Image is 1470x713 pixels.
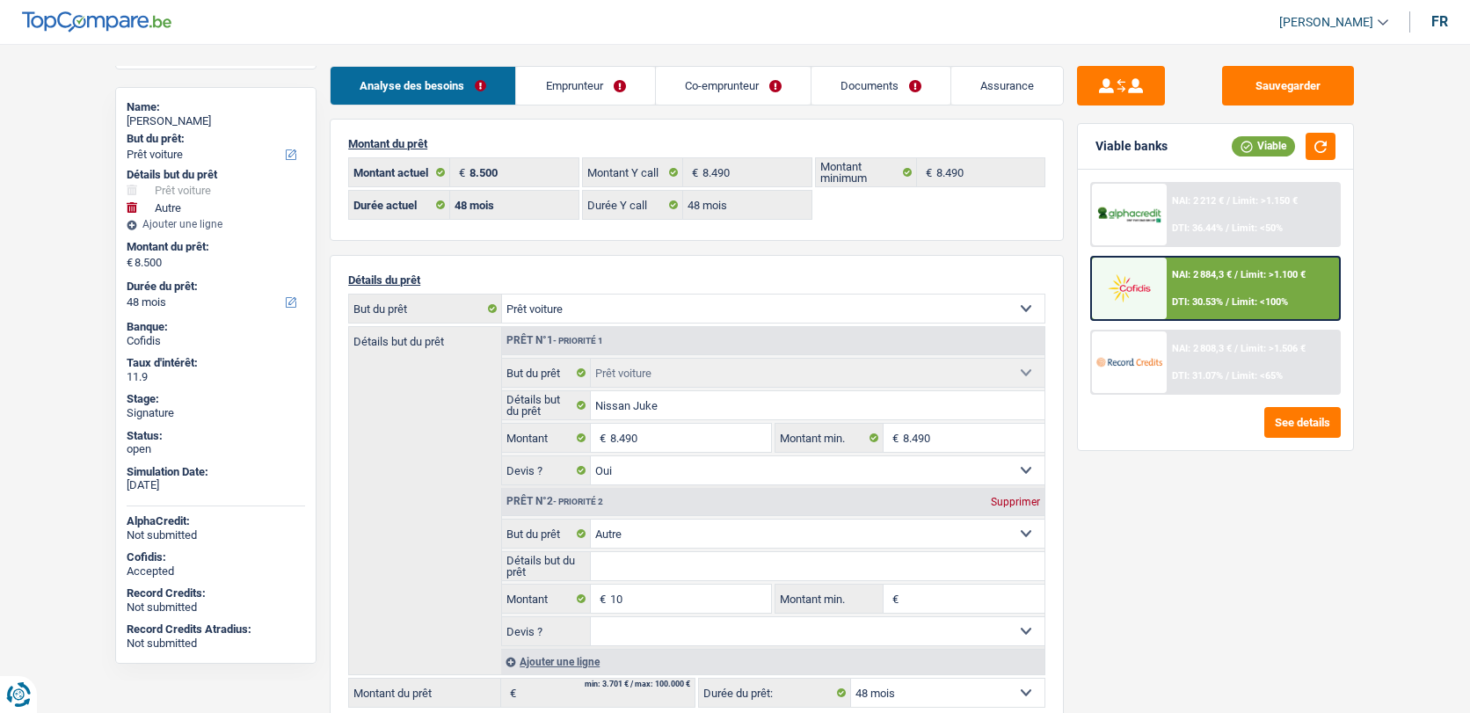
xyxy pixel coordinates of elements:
[127,218,305,230] div: Ajouter une ligne
[1172,269,1232,280] span: NAI: 2 884,3 €
[127,564,305,578] div: Accepted
[1241,343,1306,354] span: Limit: >1.506 €
[502,456,591,484] label: Devis ?
[1096,205,1161,225] img: AlphaCredit
[502,359,591,387] label: But du prêt
[127,478,305,492] div: [DATE]
[501,649,1044,674] div: Ajouter une ligne
[127,132,302,146] label: But du prêt:
[1172,222,1223,234] span: DTI: 36.44%
[502,424,591,452] label: Montant
[1232,222,1283,234] span: Limit: <50%
[127,514,305,528] div: AlphaCredit:
[127,637,305,651] div: Not submitted
[1234,269,1238,280] span: /
[1265,8,1388,37] a: [PERSON_NAME]
[127,550,305,564] div: Cofidis:
[1172,343,1232,354] span: NAI: 2 808,3 €
[127,256,133,270] span: €
[553,497,603,506] span: - Priorité 2
[951,67,1063,105] a: Assurance
[127,100,305,114] div: Name:
[349,679,501,707] label: Montant du prêt
[884,585,903,613] span: €
[127,586,305,600] div: Record Credits:
[811,67,950,105] a: Documents
[516,67,654,105] a: Emprunteur
[127,600,305,615] div: Not submitted
[1232,136,1295,156] div: Viable
[1096,272,1161,304] img: Cofidis
[127,429,305,443] div: Status:
[1226,222,1229,234] span: /
[553,336,603,346] span: - Priorité 1
[127,114,305,128] div: [PERSON_NAME]
[583,191,684,219] label: Durée Y call
[22,11,171,33] img: TopCompare Logo
[127,528,305,542] div: Not submitted
[591,424,610,452] span: €
[683,158,702,186] span: €
[1264,407,1341,438] button: See details
[331,67,515,105] a: Analyse des besoins
[656,67,811,105] a: Co-emprunteur
[502,335,608,346] div: Prêt n°1
[1226,296,1229,308] span: /
[884,424,903,452] span: €
[502,391,591,419] label: Détails but du prêt
[502,617,591,645] label: Devis ?
[127,334,305,348] div: Cofidis
[127,465,305,479] div: Simulation Date:
[1222,66,1354,105] button: Sauvegarder
[1172,370,1223,382] span: DTI: 31.07%
[501,679,520,707] span: €
[127,370,305,384] div: 11.9
[585,680,690,688] div: min: 3.701 € / max: 100.000 €
[816,158,917,186] label: Montant minimum
[1431,13,1448,30] div: fr
[127,356,305,370] div: Taux d'intérêt:
[591,585,610,613] span: €
[502,496,608,507] div: Prêt n°2
[349,191,450,219] label: Durée actuel
[127,320,305,334] div: Banque:
[127,168,305,182] div: Détails but du prêt
[775,424,883,452] label: Montant min.
[349,327,501,347] label: Détails but du prêt
[1172,296,1223,308] span: DTI: 30.53%
[1234,343,1238,354] span: /
[1232,370,1283,382] span: Limit: <65%
[1241,269,1306,280] span: Limit: >1.100 €
[450,158,469,186] span: €
[1232,296,1288,308] span: Limit: <100%
[127,406,305,420] div: Signature
[1233,195,1298,207] span: Limit: >1.150 €
[583,158,684,186] label: Montant Y call
[502,585,591,613] label: Montant
[1279,15,1373,30] span: [PERSON_NAME]
[1226,195,1230,207] span: /
[127,392,305,406] div: Stage:
[348,273,1045,287] p: Détails du prêt
[986,497,1044,507] div: Supprimer
[502,520,591,548] label: But du prêt
[1226,370,1229,382] span: /
[917,158,936,186] span: €
[127,442,305,456] div: open
[127,280,302,294] label: Durée du prêt:
[502,552,591,580] label: Détails but du prêt
[1095,139,1168,154] div: Viable banks
[127,240,302,254] label: Montant du prêt:
[1172,195,1224,207] span: NAI: 2 212 €
[775,585,883,613] label: Montant min.
[1096,346,1161,378] img: Record Credits
[349,295,502,323] label: But du prêt
[349,158,450,186] label: Montant actuel
[699,679,851,707] label: Durée du prêt:
[127,622,305,637] div: Record Credits Atradius:
[348,137,1045,150] p: Montant du prêt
